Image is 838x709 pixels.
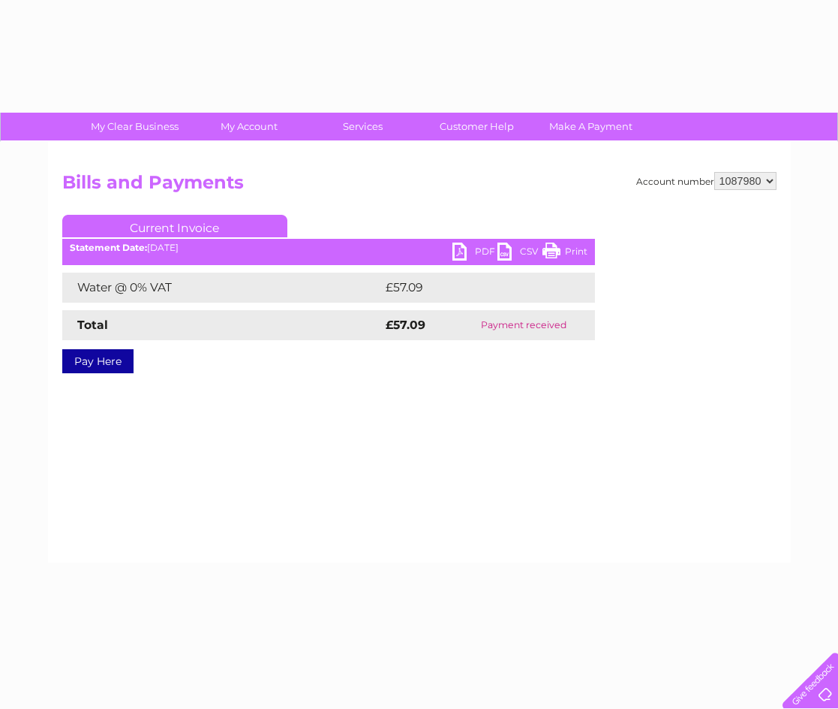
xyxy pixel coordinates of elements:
[453,310,594,340] td: Payment received
[301,113,425,140] a: Services
[77,318,108,332] strong: Total
[382,273,564,303] td: £57.09
[62,215,287,237] a: Current Invoice
[452,243,497,264] a: PDF
[415,113,539,140] a: Customer Help
[529,113,653,140] a: Make A Payment
[62,273,382,303] td: Water @ 0% VAT
[497,243,542,264] a: CSV
[62,172,776,201] h2: Bills and Payments
[62,243,595,253] div: [DATE]
[70,242,147,253] b: Statement Date:
[542,243,587,264] a: Print
[187,113,311,140] a: My Account
[386,318,425,332] strong: £57.09
[62,349,134,373] a: Pay Here
[636,172,776,190] div: Account number
[73,113,197,140] a: My Clear Business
